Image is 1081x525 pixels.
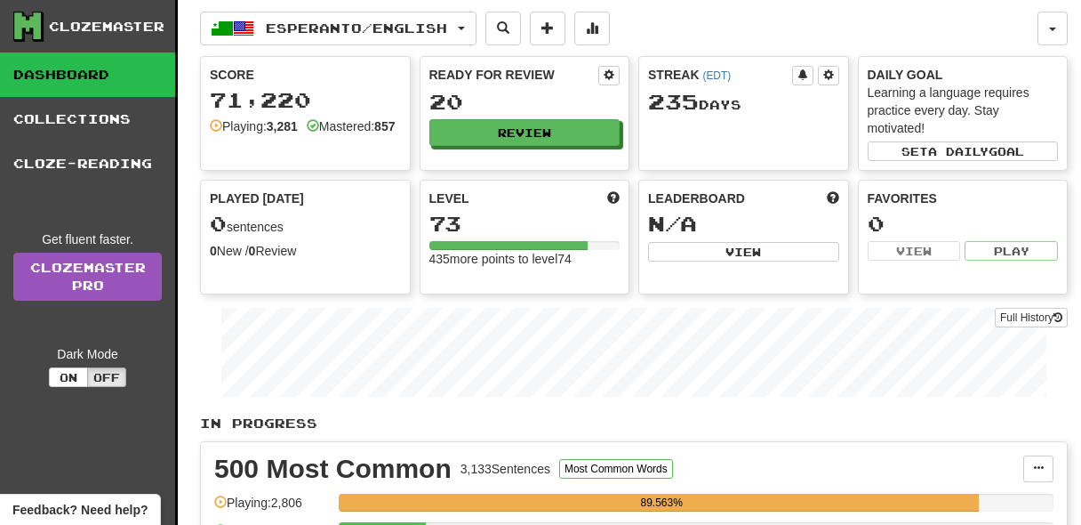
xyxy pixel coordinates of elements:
[13,253,162,301] a: ClozemasterPro
[648,89,699,114] span: 235
[702,69,731,82] a: (EDT)
[214,456,452,482] div: 500 Most Common
[574,12,610,45] button: More stats
[429,190,469,207] span: Level
[210,211,227,236] span: 0
[267,119,298,133] strong: 3,281
[928,145,989,157] span: a daily
[13,345,162,363] div: Dark Mode
[965,241,1058,261] button: Play
[13,230,162,248] div: Get fluent faster.
[429,66,599,84] div: Ready for Review
[210,89,401,111] div: 71,220
[49,367,88,387] button: On
[210,242,401,260] div: New / Review
[868,84,1059,137] div: Learning a language requires practice every day. Stay motivated!
[648,66,792,84] div: Streak
[607,190,620,207] span: Score more points to level up
[210,213,401,236] div: sentences
[12,501,148,519] span: Open feedback widget
[559,459,673,479] button: Most Common Words
[827,190,839,207] span: This week in points, UTC
[307,117,396,135] div: Mastered:
[868,66,1059,84] div: Daily Goal
[87,367,126,387] button: Off
[648,91,839,114] div: Day s
[868,241,961,261] button: View
[460,460,550,478] div: 3,133 Sentences
[210,117,298,135] div: Playing:
[868,213,1059,235] div: 0
[530,12,565,45] button: Add sentence to collection
[210,244,217,258] strong: 0
[429,91,621,113] div: 20
[344,494,979,512] div: 89.563%
[648,242,839,262] button: View
[429,250,621,268] div: 435 more points to level 74
[995,308,1068,327] button: Full History
[429,213,621,235] div: 73
[868,190,1059,207] div: Favorites
[648,190,745,207] span: Leaderboard
[485,12,521,45] button: Search sentences
[214,494,330,523] div: Playing: 2,806
[210,190,304,207] span: Played [DATE]
[200,415,1068,432] p: In Progress
[868,141,1059,161] button: Seta dailygoal
[429,119,621,146] button: Review
[249,244,256,258] strong: 0
[49,18,164,36] div: Clozemaster
[210,66,401,84] div: Score
[648,211,697,236] span: N/A
[266,20,447,36] span: Esperanto / English
[200,12,476,45] button: Esperanto/English
[374,119,395,133] strong: 857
